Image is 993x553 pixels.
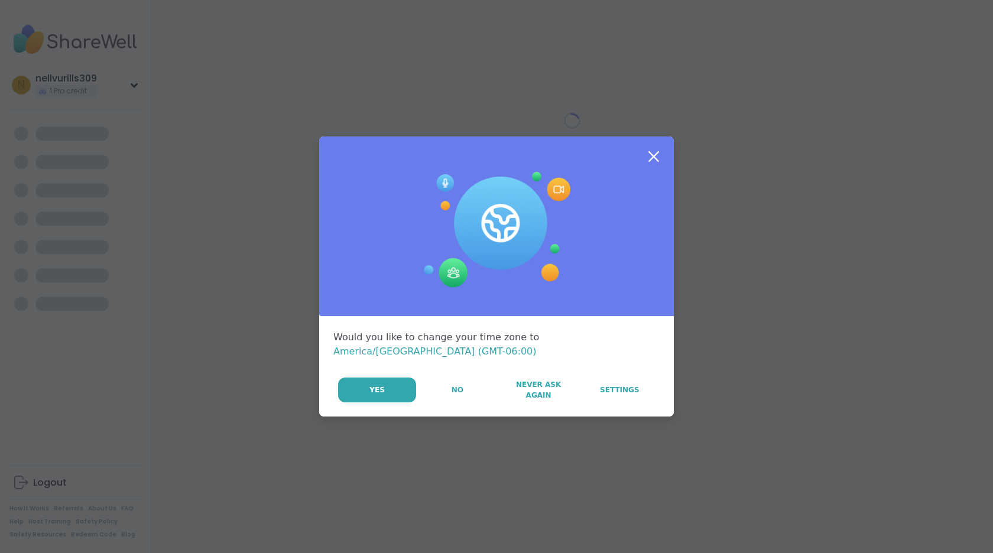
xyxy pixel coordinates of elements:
img: Session Experience [423,172,570,288]
button: No [417,378,497,402]
span: Yes [369,385,385,395]
span: No [452,385,463,395]
span: Never Ask Again [504,379,572,401]
button: Yes [338,378,416,402]
span: America/[GEOGRAPHIC_DATA] (GMT-06:00) [333,346,537,357]
button: Never Ask Again [498,378,578,402]
div: Would you like to change your time zone to [333,330,660,359]
span: Settings [600,385,640,395]
a: Settings [580,378,660,402]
